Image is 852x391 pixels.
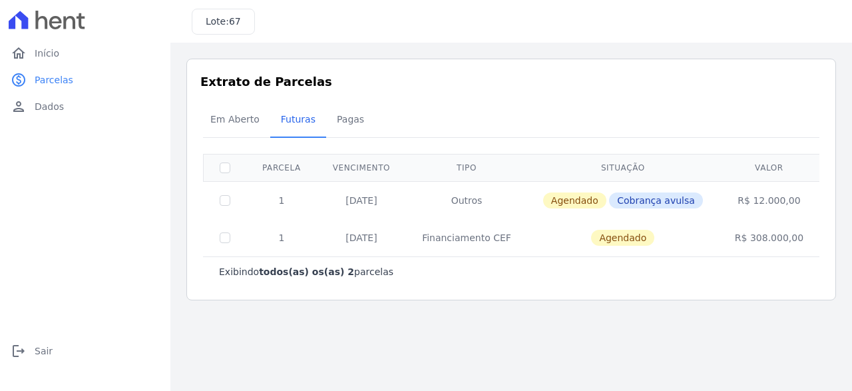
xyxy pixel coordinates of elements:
th: Situação [527,154,719,181]
span: Início [35,47,59,60]
th: Tipo [406,154,527,181]
span: Dados [35,100,64,113]
a: paidParcelas [5,67,165,93]
span: Futuras [273,106,323,133]
span: 67 [229,16,241,27]
span: Sair [35,344,53,358]
span: Em Aberto [202,106,268,133]
span: Cobrança avulsa [609,193,703,208]
td: [DATE] [317,219,406,256]
th: Valor [719,154,819,181]
td: Financiamento CEF [406,219,527,256]
span: Agendado [591,230,654,246]
i: home [11,45,27,61]
a: Em Aberto [200,103,270,138]
i: person [11,99,27,115]
th: Vencimento [317,154,406,181]
a: personDados [5,93,165,120]
span: Parcelas [35,73,73,87]
a: logoutSair [5,338,165,364]
span: Agendado [543,193,606,208]
td: 1 [246,219,317,256]
a: Pagas [326,103,375,138]
th: Parcela [246,154,317,181]
td: R$ 12.000,00 [719,181,819,219]
h3: Extrato de Parcelas [200,73,822,91]
a: Futuras [270,103,326,138]
td: Outros [406,181,527,219]
i: logout [11,343,27,359]
p: Exibindo parcelas [219,265,393,278]
td: R$ 308.000,00 [719,219,819,256]
td: 1 [246,181,317,219]
i: paid [11,72,27,88]
b: todos(as) os(as) 2 [259,266,354,277]
h3: Lote: [206,15,241,29]
a: homeInício [5,40,165,67]
td: [DATE] [317,181,406,219]
span: Pagas [329,106,372,133]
